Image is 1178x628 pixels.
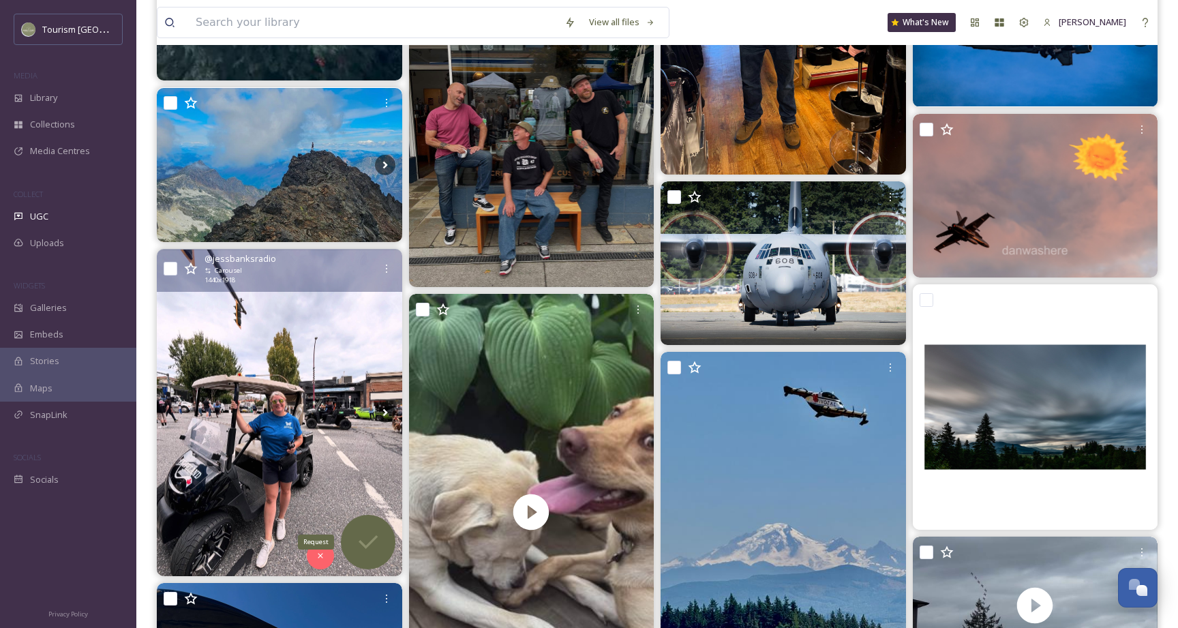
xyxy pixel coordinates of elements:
span: 1440 x 1918 [205,275,235,285]
span: COLLECT [14,189,43,199]
span: Collections [30,118,75,131]
span: Media Centres [30,145,90,158]
img: Long exposure and the same view I see every day. It’s been a little over a year since I changed c... [913,284,1158,530]
span: Embeds [30,328,63,341]
span: MEDIA [14,70,37,80]
input: Search your library [189,8,558,38]
span: Privacy Policy [48,610,88,618]
span: Galleries [30,301,67,314]
span: [PERSON_NAME] [1059,16,1126,28]
img: Canada’s CC-130J Hercules readying for takeoff from Abbotsford International Airshow. #abbotsford... [661,181,906,345]
img: Horsepower for Hospice done ✅ And that’s a wrap on summer events. Grateful for my abbyhospice tea... [157,250,402,576]
span: Maps [30,382,52,395]
a: [PERSON_NAME] [1036,9,1133,35]
img: RCAF CF-18! The handful of working cf-18s most were in YXX that day lol #aviation #f18 #cf18 #abb... [913,114,1158,278]
div: Request [298,535,334,550]
button: Open Chat [1118,568,1158,608]
span: SnapLink [30,408,67,421]
span: Stories [30,355,59,368]
span: Library [30,91,57,104]
span: Carousel [215,266,242,275]
span: SOCIALS [14,452,41,462]
span: Uploads [30,237,64,250]
a: View all files [582,9,662,35]
img: Nothing fills my cup more than bagging peaks with friends 🏔️🩵🏔️💙🏔️💜🏔️ [157,88,402,243]
span: Socials [30,473,59,486]
a: What's New [888,13,956,32]
a: Privacy Policy [48,605,88,621]
span: WIDGETS [14,280,45,290]
span: @ jessbanksradio [205,252,276,265]
span: Tourism [GEOGRAPHIC_DATA] [42,23,164,35]
span: UGC [30,210,48,223]
img: Abbotsford_Snapsea.png [22,23,35,36]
